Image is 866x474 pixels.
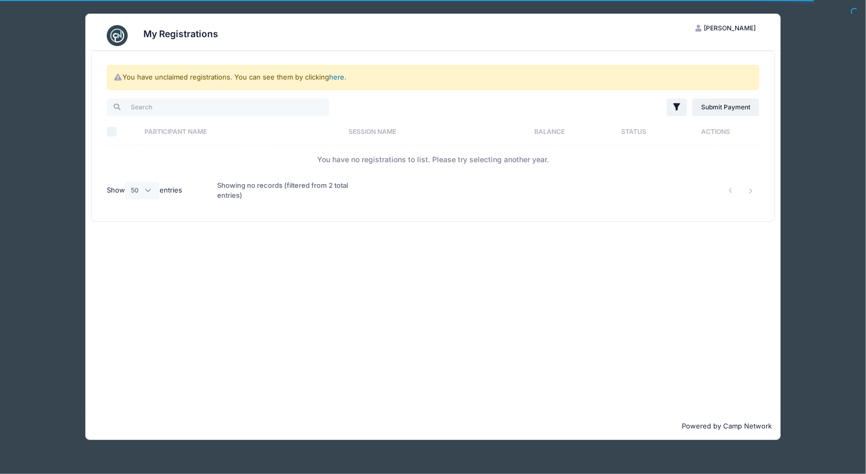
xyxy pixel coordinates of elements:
[692,98,760,116] a: Submit Payment
[217,174,373,208] div: Showing no records (filtered from 2 total entries)
[107,65,759,90] div: You have unclaimed registrations. You can see them by clicking .
[143,28,218,39] h3: My Registrations
[107,118,139,145] th: Select All
[94,421,772,432] p: Powered by Camp Network
[595,118,672,145] th: Status: activate to sort column ascending
[125,182,160,199] select: Showentries
[687,19,765,37] button: [PERSON_NAME]
[107,182,182,199] label: Show entries
[329,73,344,81] a: here
[139,118,344,145] th: Participant Name: activate to sort column ascending
[107,25,128,46] img: CampNetwork
[107,98,329,116] input: Search
[704,24,756,32] span: [PERSON_NAME]
[107,145,759,173] td: You have no registrations to list. Please try selecting another year.
[672,118,759,145] th: Actions: activate to sort column ascending
[344,118,504,145] th: Session Name: activate to sort column ascending
[504,118,596,145] th: Balance: activate to sort column ascending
